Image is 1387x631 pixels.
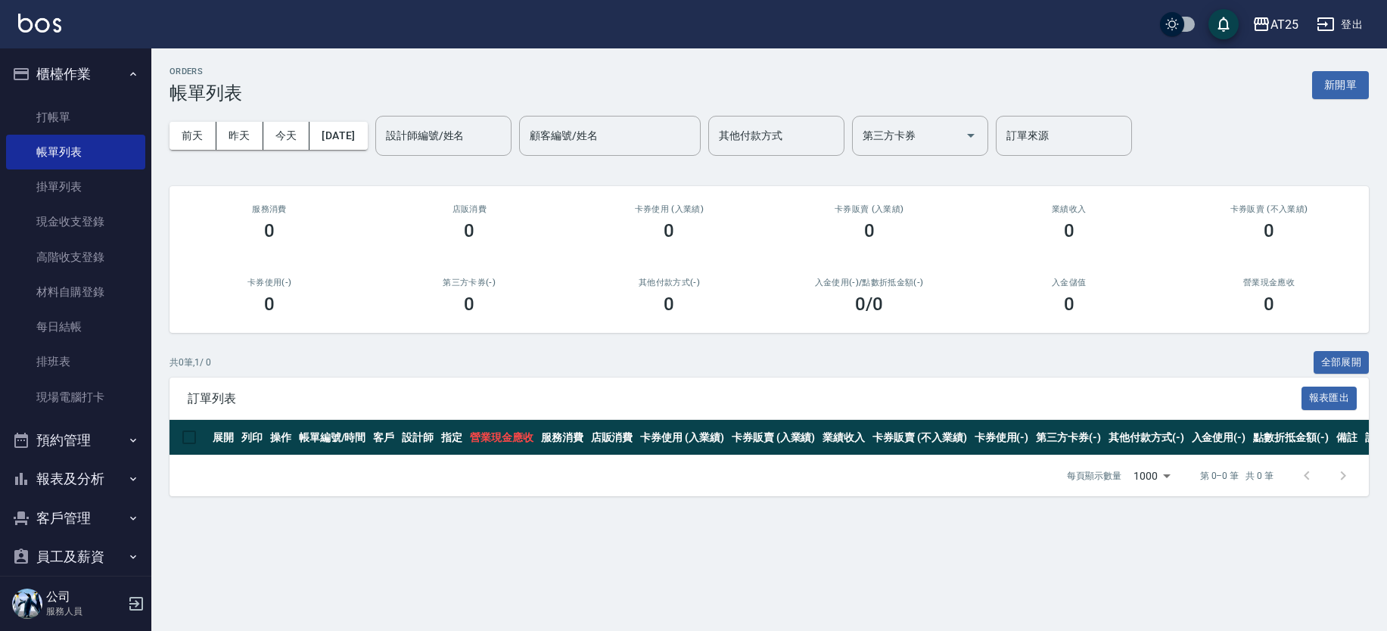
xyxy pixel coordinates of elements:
th: 第三方卡券(-) [1032,420,1105,455]
th: 點數折抵金額(-) [1249,420,1333,455]
th: 營業現金應收 [466,420,537,455]
button: 員工及薪資 [6,537,145,577]
th: 列印 [238,420,266,455]
p: 第 0–0 筆 共 0 筆 [1200,469,1273,483]
th: 指定 [437,420,466,455]
th: 設計師 [398,420,437,455]
th: 備註 [1333,420,1361,455]
h2: 營業現金應收 [1187,278,1351,288]
p: 共 0 筆, 1 / 0 [169,356,211,369]
img: Person [12,589,42,619]
button: 報表匯出 [1301,387,1357,410]
h3: 0 [1264,294,1274,315]
img: Logo [18,14,61,33]
h2: ORDERS [169,67,242,76]
h2: 其他付款方式(-) [587,278,751,288]
p: 服務人員 [46,605,123,618]
h2: 卡券販賣 (不入業績) [1187,204,1351,214]
button: 前天 [169,122,216,150]
th: 服務消費 [537,420,587,455]
h5: 公司 [46,589,123,605]
button: AT25 [1246,9,1305,40]
button: 全部展開 [1314,351,1370,375]
th: 卡券使用(-) [971,420,1033,455]
button: 客戶管理 [6,499,145,538]
a: 報表匯出 [1301,390,1357,405]
a: 材料自購登錄 [6,275,145,309]
th: 業績收入 [819,420,869,455]
h3: 0 [1064,220,1074,241]
button: save [1208,9,1239,39]
span: 訂單列表 [188,391,1301,406]
th: 其他付款方式(-) [1105,420,1188,455]
button: 櫃檯作業 [6,54,145,94]
a: 高階收支登錄 [6,240,145,275]
h3: 0 [864,220,875,241]
th: 帳單編號/時間 [295,420,370,455]
h3: 0 [264,294,275,315]
button: [DATE] [309,122,367,150]
a: 現金收支登錄 [6,204,145,239]
h3: 0 [264,220,275,241]
h3: 帳單列表 [169,82,242,104]
button: 預約管理 [6,421,145,460]
a: 每日結帳 [6,309,145,344]
button: 登出 [1311,11,1369,39]
th: 卡券販賣 (入業績) [728,420,819,455]
h3: 0 [464,294,474,315]
a: 打帳單 [6,100,145,135]
h2: 卡券使用 (入業績) [587,204,751,214]
button: 今天 [263,122,310,150]
h3: 0 [664,220,674,241]
button: 昨天 [216,122,263,150]
div: 1000 [1127,455,1176,496]
button: 報表及分析 [6,459,145,499]
h3: 0 [464,220,474,241]
h3: 服務消費 [188,204,351,214]
a: 新開單 [1312,77,1369,92]
h2: 卡券使用(-) [188,278,351,288]
a: 現場電腦打卡 [6,380,145,415]
button: Open [959,123,983,148]
h2: 店販消費 [387,204,551,214]
th: 入金使用(-) [1188,420,1250,455]
h2: 第三方卡券(-) [387,278,551,288]
th: 客戶 [369,420,398,455]
th: 操作 [266,420,295,455]
button: 新開單 [1312,71,1369,99]
div: AT25 [1270,15,1298,34]
th: 展開 [209,420,238,455]
h2: 業績收入 [987,204,1151,214]
h3: 0 [1064,294,1074,315]
a: 排班表 [6,344,145,379]
th: 卡券使用 (入業績) [636,420,728,455]
h3: 0 [664,294,674,315]
h2: 入金儲值 [987,278,1151,288]
a: 帳單列表 [6,135,145,169]
p: 每頁顯示數量 [1067,469,1121,483]
th: 店販消費 [587,420,637,455]
h3: 0 /0 [855,294,883,315]
a: 掛單列表 [6,169,145,204]
h3: 0 [1264,220,1274,241]
th: 卡券販賣 (不入業績) [869,420,970,455]
h2: 卡券販賣 (入業績) [787,204,950,214]
h2: 入金使用(-) /點數折抵金額(-) [787,278,950,288]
